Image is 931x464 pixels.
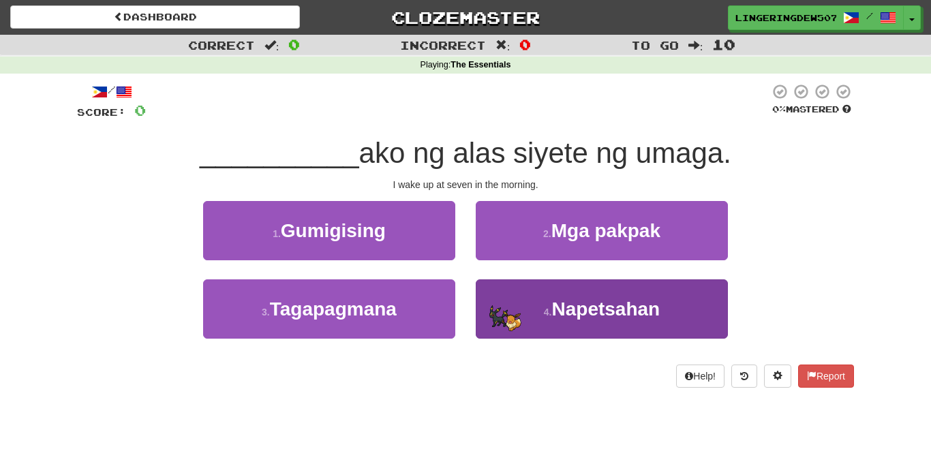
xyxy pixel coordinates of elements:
span: Score: [77,106,126,118]
button: 3.Tagapagmana [203,279,455,339]
div: I wake up at seven in the morning. [77,178,854,191]
span: 0 [134,102,146,119]
span: Correct [188,38,255,52]
small: 3 . [262,307,270,318]
span: To go [631,38,679,52]
button: 1.Gumigising [203,201,455,260]
span: : [688,40,703,51]
button: 2.Mga pakpak [476,201,728,260]
button: 4.Napetsahan [476,279,728,339]
small: 1 . [273,228,281,239]
span: : [264,40,279,51]
strong: The Essentials [451,60,510,69]
span: 0 [288,36,300,52]
span: Gumigising [281,220,386,241]
a: Clozemaster [320,5,610,29]
span: Incorrect [400,38,486,52]
span: LingeringDew5073 [735,12,836,24]
span: Tagapagmana [270,298,397,320]
span: 0 [519,36,531,52]
span: : [495,40,510,51]
a: Dashboard [10,5,300,29]
span: __________ [200,137,359,169]
button: Report [798,365,854,388]
span: ako ng alas siyete ng umaga. [359,137,731,169]
span: 0 % [772,104,786,114]
div: Mastered [769,104,854,116]
small: 4 . [544,307,552,318]
div: / [77,83,146,100]
button: Help! [676,365,724,388]
span: Mga pakpak [551,220,660,241]
button: Round history (alt+y) [731,365,757,388]
small: 2 . [543,228,551,239]
span: 10 [712,36,735,52]
span: Napetsahan [551,298,660,320]
span: / [866,11,873,20]
a: LingeringDew5073 / [728,5,904,30]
